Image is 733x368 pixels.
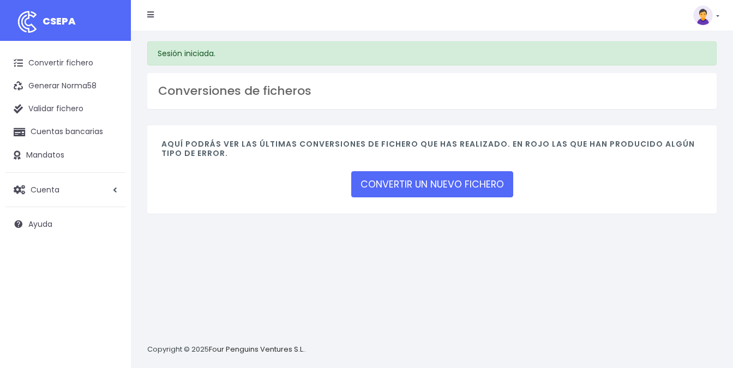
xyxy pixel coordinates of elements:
h4: Aquí podrás ver las últimas conversiones de fichero que has realizado. En rojo las que han produc... [161,140,702,164]
a: Convertir fichero [5,52,125,75]
img: profile [693,5,713,25]
img: logo [14,8,41,35]
span: Cuenta [31,184,59,195]
a: CONVERTIR UN NUEVO FICHERO [351,171,513,197]
a: Generar Norma58 [5,75,125,98]
p: Copyright © 2025 . [147,344,306,355]
a: Mandatos [5,144,125,167]
h3: Conversiones de ficheros [158,84,706,98]
span: Ayuda [28,219,52,230]
div: Sesión iniciada. [147,41,717,65]
a: Ayuda [5,213,125,236]
a: Cuenta [5,178,125,201]
a: Four Penguins Ventures S.L. [209,344,304,354]
span: CSEPA [43,14,76,28]
a: Cuentas bancarias [5,120,125,143]
a: Validar fichero [5,98,125,120]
